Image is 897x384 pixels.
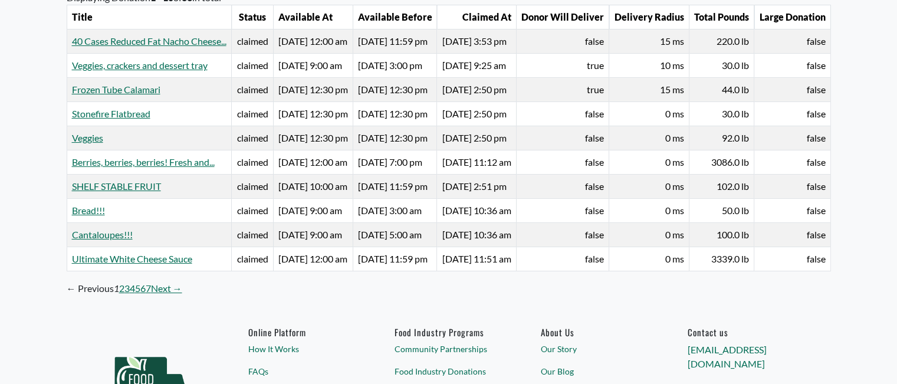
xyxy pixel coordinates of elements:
[72,253,192,264] a: Ultimate White Cheese Sauce
[273,174,353,198] td: 2023-11-28 15:00:00 UTC
[516,174,609,198] td: false
[67,5,232,29] th: Title
[437,198,516,222] td: 2023-11-21 15:36:38 UTC
[232,77,273,101] td: claimed
[609,53,689,77] td: 10 ms
[273,29,353,53] td: 2024-07-23 04:00:00 UTC
[754,101,830,126] td: false
[754,222,830,247] td: false
[541,365,649,378] a: Our Blog
[67,281,831,296] div: Pagination
[754,150,830,174] td: false
[273,53,353,77] td: 2024-06-17 13:00:00 UTC
[516,29,609,53] td: false
[273,222,353,247] td: 2023-11-21 14:00:00 UTC
[72,84,160,95] a: Frozen Tube Calamari
[516,101,609,126] td: false
[67,101,232,126] td: Stonefire Flatbread
[232,101,273,126] td: claimed
[609,198,689,222] td: 0 ms
[541,343,649,355] a: Our Story
[353,77,436,101] td: 2023-12-06 17:30:00 UTC
[754,198,830,222] td: false
[437,5,516,29] th: Claimed At
[353,5,436,29] th: Available Before
[67,281,114,296] span: Previous page
[516,53,609,77] td: true
[232,247,273,271] td: claimed
[437,150,516,174] td: 2023-11-30 16:12:48 UTC
[232,150,273,174] td: claimed
[609,126,689,150] td: 0 ms
[67,53,232,77] td: Veggies, crackers and dessert tray
[754,174,830,198] td: false
[353,53,436,77] td: 2024-07-17 19:00:00 UTC
[72,35,226,47] a: 40 Cases Reduced Fat Nacho Cheese...
[67,174,232,198] td: SHELF STABLE FRUIT
[541,327,649,337] a: About Us
[72,205,105,216] a: Bread!!!
[67,222,232,247] td: Cantaloupes!!!
[72,108,150,119] a: Stonefire Flatbread
[516,77,609,101] td: true
[273,101,353,126] td: 2023-12-05 17:30:00 UTC
[609,150,689,174] td: 0 ms
[516,126,609,150] td: false
[140,281,146,296] a: Page 6
[273,247,353,271] td: 2023-11-17 05:00:00 UTC
[437,174,516,198] td: 2023-11-27 19:51:45 UTC
[353,101,436,126] td: 2023-12-06 17:30:00 UTC
[67,198,232,222] td: Bread!!!
[395,365,502,378] a: Food Industry Donations
[516,222,609,247] td: false
[689,150,754,174] td: 3086.0 lb
[754,126,830,150] td: false
[273,150,353,174] td: 2023-11-30 05:00:00 UTC
[609,101,689,126] td: 0 ms
[516,5,609,29] th: Donor Will Deliver
[232,29,273,53] td: claimed
[248,365,356,378] a: FAQs
[130,281,135,296] a: Page 4
[516,150,609,174] td: false
[135,281,140,296] a: Page 5
[353,150,436,174] td: 2023-12-01 00:00:00 UTC
[353,174,436,198] td: 2023-12-12 04:59:00 UTC
[67,150,232,174] td: Berries, berries, berries! Fresh and delicious! PICK UP 11/30
[689,77,754,101] td: 44.0 lb
[437,126,516,150] td: 2023-12-05 19:50:15 UTC
[395,343,502,355] a: Community Partnerships
[437,53,516,77] td: 2024-06-17 13:25:56 UTC
[689,101,754,126] td: 30.0 lb
[689,53,754,77] td: 30.0 lb
[353,247,436,271] td: 2023-12-02 04:59:00 UTC
[689,29,754,53] td: 220.0 lb
[609,174,689,198] td: 0 ms
[437,77,516,101] td: 2023-12-05 19:50:20 UTC
[437,101,516,126] td: 2023-12-05 19:50:18 UTC
[119,281,124,296] a: Page 2
[754,247,830,271] td: false
[232,53,273,77] td: claimed
[689,126,754,150] td: 92.0 lb
[754,77,830,101] td: false
[114,281,119,296] em: Page 1
[232,126,273,150] td: claimed
[273,198,353,222] td: 2023-11-21 14:00:00 UTC
[151,281,182,296] a: Next page
[689,247,754,271] td: 3339.0 lb
[689,198,754,222] td: 50.0 lb
[754,53,830,77] td: false
[67,77,232,101] td: Frozen Tube Calamari
[689,174,754,198] td: 102.0 lb
[67,247,232,271] td: Ultimate White Cheese Sauce
[609,247,689,271] td: 0 ms
[609,222,689,247] td: 0 ms
[437,29,516,53] td: 2024-07-24 19:53:20 UTC
[67,126,232,150] td: Veggies
[687,344,766,369] a: [EMAIL_ADDRESS][DOMAIN_NAME]
[72,132,103,143] a: Veggies
[124,281,130,296] a: Page 3
[67,29,232,53] td: 40 Cases Reduced Fat Nacho Cheese Doritos - Individual Bags - 72/cs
